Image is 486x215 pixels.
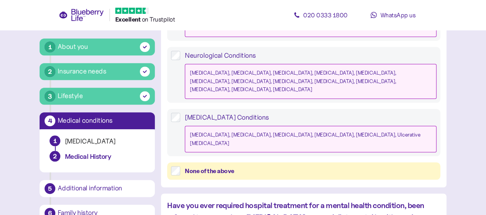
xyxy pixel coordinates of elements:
[185,166,436,176] div: None of the above
[40,180,155,197] button: 5Additional information
[358,7,428,23] a: WhatsApp us
[58,66,106,77] div: Insurance needs
[45,66,55,77] div: 2
[45,42,55,52] div: 1
[40,63,155,80] button: 2Insurance needs
[142,15,175,23] span: on Trustpilot
[50,151,60,162] div: 2
[58,42,88,52] div: About you
[380,11,415,19] span: WhatsApp us
[65,137,145,146] div: [MEDICAL_DATA]
[40,112,155,129] button: 4Medical conditions
[190,131,431,147] div: [MEDICAL_DATA], [MEDICAL_DATA], [MEDICAL_DATA], [MEDICAL_DATA], [MEDICAL_DATA], Ulcerative [MEDIC...
[58,185,150,192] div: Additional information
[58,91,83,101] div: Lifestyle
[45,91,55,102] div: 3
[50,136,60,146] div: 1
[46,135,149,151] button: 1[MEDICAL_DATA]
[40,38,155,55] button: 1About you
[190,69,431,94] div: [MEDICAL_DATA], [MEDICAL_DATA], [MEDICAL_DATA], [MEDICAL_DATA], [MEDICAL_DATA], [MEDICAL_DATA], [...
[286,7,355,23] a: 020 0333 1800
[58,117,150,124] div: Medical conditions
[303,11,348,19] span: 020 0333 1800
[65,152,145,161] div: Medical History
[45,183,55,194] div: 5
[180,51,436,99] label: Neurological Conditions
[40,88,155,105] button: 3Lifestyle
[180,113,436,152] label: [MEDICAL_DATA] Conditions
[46,151,149,166] button: 2Medical History
[115,15,142,23] span: Excellent ️
[45,115,55,126] div: 4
